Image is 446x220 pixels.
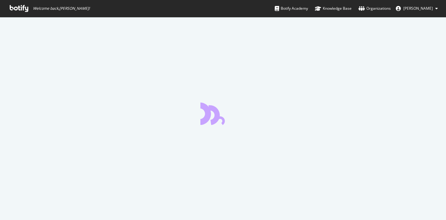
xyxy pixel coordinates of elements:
[275,5,308,12] div: Botify Academy
[315,5,352,12] div: Knowledge Base
[33,6,90,11] span: Welcome back, [PERSON_NAME] !
[391,3,443,13] button: [PERSON_NAME]
[200,102,246,125] div: animation
[358,5,391,12] div: Organizations
[403,6,433,11] span: Marta Monforte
